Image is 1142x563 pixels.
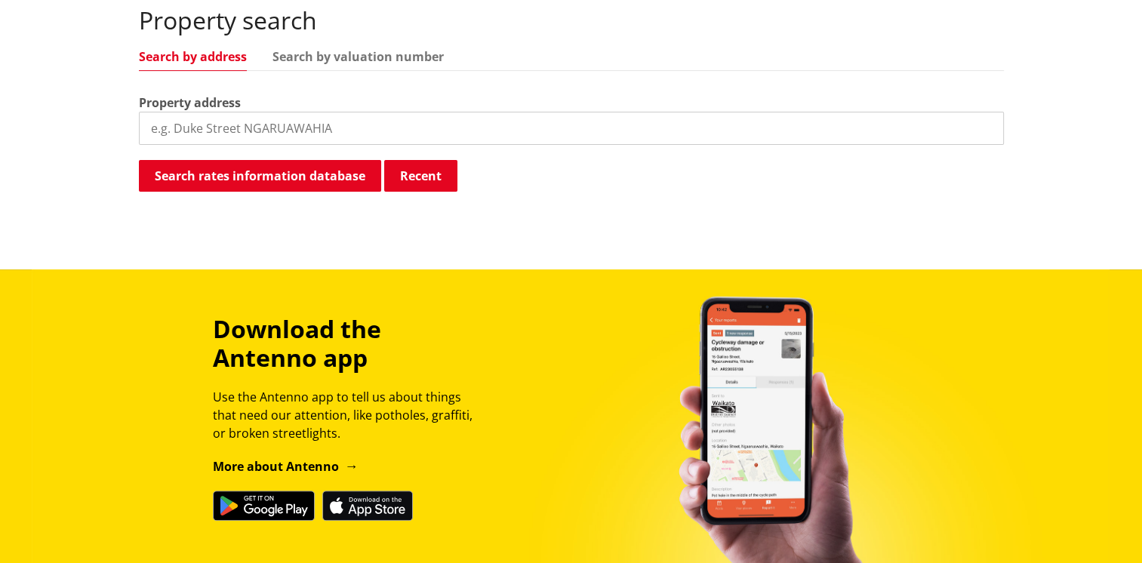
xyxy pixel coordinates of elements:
[139,51,247,63] a: Search by address
[384,160,457,192] button: Recent
[139,160,381,192] button: Search rates information database
[1073,500,1127,554] iframe: Messenger Launcher
[139,6,1004,35] h2: Property search
[139,94,241,112] label: Property address
[272,51,444,63] a: Search by valuation number
[213,491,315,521] img: Get it on Google Play
[139,112,1004,145] input: e.g. Duke Street NGARUAWAHIA
[322,491,413,521] img: Download on the App Store
[213,388,486,442] p: Use the Antenno app to tell us about things that need our attention, like potholes, graffiti, or ...
[213,315,486,373] h3: Download the Antenno app
[213,458,359,475] a: More about Antenno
